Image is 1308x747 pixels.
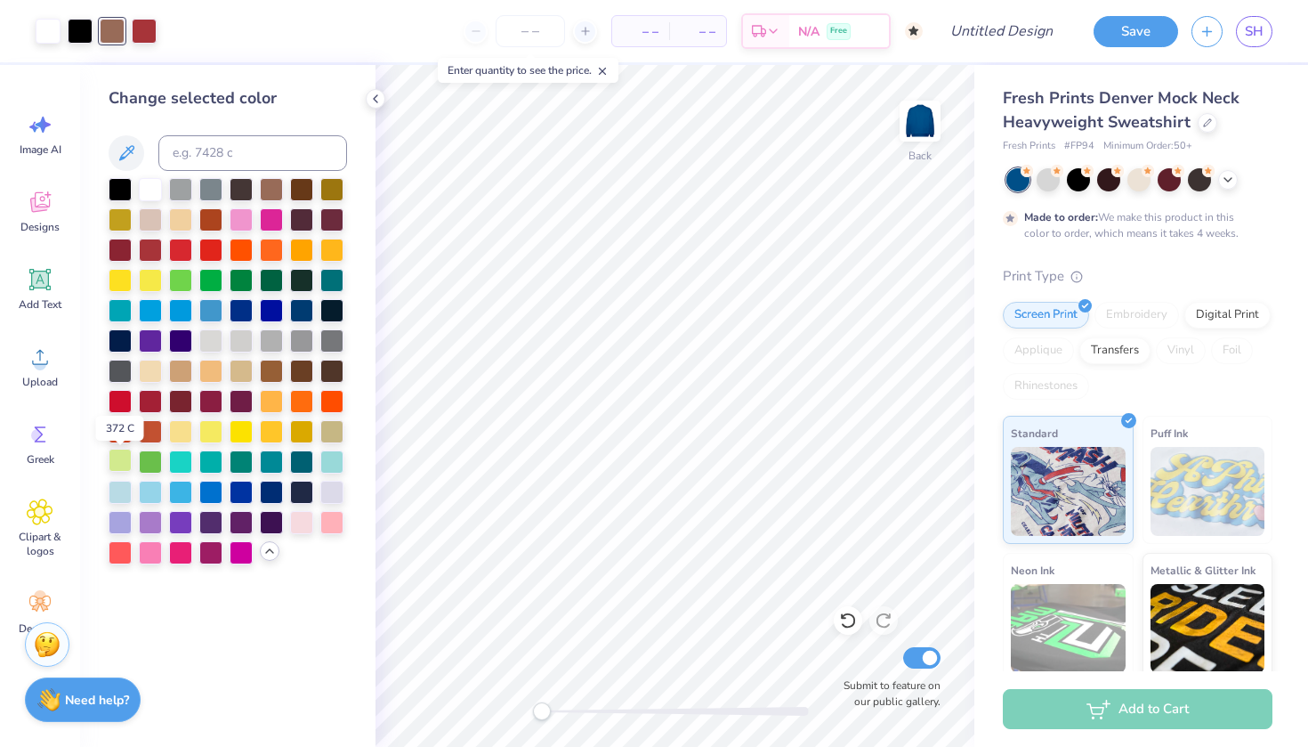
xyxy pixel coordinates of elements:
[65,692,129,709] strong: Need help?
[19,621,61,636] span: Decorate
[1003,302,1089,329] div: Screen Print
[1079,337,1151,364] div: Transfers
[1151,424,1188,443] span: Puff Ink
[1003,139,1055,154] span: Fresh Prints
[834,678,941,710] label: Submit to feature on our public gallery.
[623,22,658,41] span: – –
[1151,561,1256,580] span: Metallic & Glitter Ink
[908,148,932,164] div: Back
[1003,266,1272,287] div: Print Type
[1236,16,1272,47] a: SH
[1064,139,1094,154] span: # FP94
[96,416,144,441] div: 372 C
[830,25,847,37] span: Free
[27,452,54,467] span: Greek
[1011,424,1058,443] span: Standard
[1094,302,1179,329] div: Embroidery
[109,86,347,110] div: Change selected color
[533,702,551,720] div: Accessibility label
[1245,21,1264,42] span: SH
[158,135,347,171] input: e.g. 7428 c
[902,103,938,139] img: Back
[798,22,820,41] span: N/A
[1024,210,1098,224] strong: Made to order:
[936,13,1067,49] input: Untitled Design
[438,58,618,83] div: Enter quantity to see the price.
[1011,584,1126,673] img: Neon Ink
[1011,447,1126,536] img: Standard
[1003,337,1074,364] div: Applique
[1103,139,1192,154] span: Minimum Order: 50 +
[496,15,565,47] input: – –
[680,22,715,41] span: – –
[20,142,61,157] span: Image AI
[1024,209,1243,241] div: We make this product in this color to order, which means it takes 4 weeks.
[1151,447,1265,536] img: Puff Ink
[1003,373,1089,400] div: Rhinestones
[11,530,69,558] span: Clipart & logos
[22,375,58,389] span: Upload
[1094,16,1178,47] button: Save
[1003,87,1239,133] span: Fresh Prints Denver Mock Neck Heavyweight Sweatshirt
[19,297,61,312] span: Add Text
[1156,337,1206,364] div: Vinyl
[1211,337,1253,364] div: Foil
[1151,584,1265,673] img: Metallic & Glitter Ink
[1184,302,1271,329] div: Digital Print
[20,220,60,234] span: Designs
[1011,561,1054,580] span: Neon Ink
